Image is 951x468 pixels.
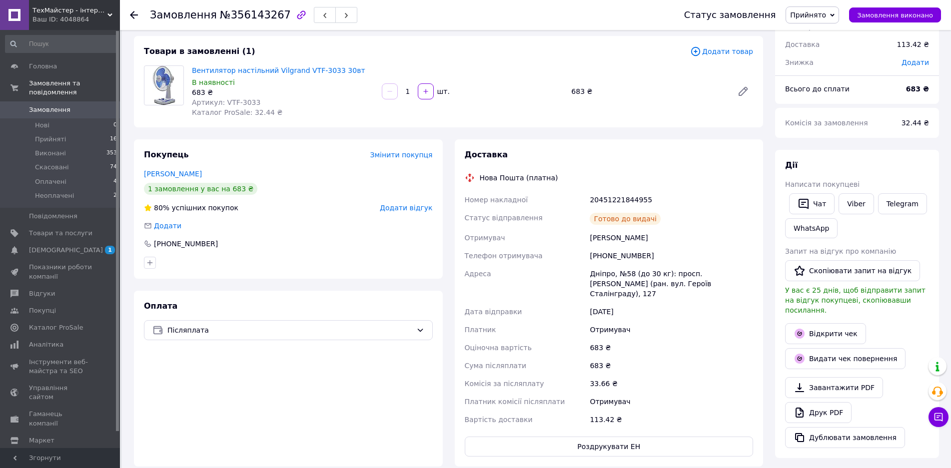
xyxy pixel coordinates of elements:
span: №356143267 [220,9,291,21]
span: Інструменти веб-майстра та SEO [29,358,92,376]
span: Дата відправки [465,308,522,316]
div: успішних покупок [144,203,238,213]
span: Номер накладної [465,196,528,204]
span: Всього до сплати [785,85,850,93]
div: Отримувач [588,393,755,411]
span: 1 [105,246,115,254]
div: 33.66 ₴ [588,375,755,393]
div: [PERSON_NAME] [588,229,755,247]
span: Скасовані [35,163,69,172]
span: Замовлення та повідомлення [29,79,120,97]
div: [DATE] [588,303,755,321]
span: Каталог ProSale: 32.44 ₴ [192,108,282,116]
span: 353 [106,149,117,158]
span: 32.44 ₴ [902,119,929,127]
span: Каталог ProSale [29,323,83,332]
span: [DEMOGRAPHIC_DATA] [29,246,103,255]
span: Оплачені [35,177,66,186]
span: Управління сайтом [29,384,92,402]
a: [PERSON_NAME] [144,170,202,178]
span: Додати товар [690,46,753,57]
span: Адреса [465,270,491,278]
div: Нова Пошта (платна) [477,173,561,183]
div: 20451221844955 [588,191,755,209]
a: Telegram [878,193,927,214]
button: Замовлення виконано [849,7,941,22]
span: 1 товар [785,22,813,30]
span: Вартість доставки [465,416,533,424]
span: Покупці [29,306,56,315]
span: Замовлення [29,105,70,114]
span: Доставка [785,40,820,48]
div: Ваш ID: 4048864 [32,15,120,24]
span: 74 [110,163,117,172]
button: Роздрукувати ЕН [465,437,754,457]
a: Відкрити чек [785,323,866,344]
span: Платник [465,326,496,334]
div: 683 ₴ [588,357,755,375]
button: Видати чек повернення [785,348,906,369]
input: Пошук [5,35,118,53]
span: Прийняті [35,135,66,144]
div: 683 ₴ [192,87,374,97]
div: [PHONE_NUMBER] [153,239,219,249]
div: 113.42 ₴ [588,411,755,429]
span: Показники роботи компанії [29,263,92,281]
span: Артикул: VTF-3033 [192,98,260,106]
a: Завантажити PDF [785,377,883,398]
span: Написати покупцеві [785,180,860,188]
span: Маркет [29,436,54,445]
span: У вас є 25 днів, щоб відправити запит на відгук покупцеві, скопіювавши посилання. [785,286,926,314]
a: Viber [839,193,874,214]
span: Комісія за замовлення [785,119,868,127]
span: 16 [110,135,117,144]
div: Повернутися назад [130,10,138,20]
div: 683 ₴ [567,84,729,98]
span: Повідомлення [29,212,77,221]
span: Виконані [35,149,66,158]
span: Замовлення [150,9,217,21]
span: Отримувач [465,234,505,242]
span: В наявності [192,78,235,86]
a: Друк PDF [785,402,852,423]
span: 80% [154,204,169,212]
a: Вентилятор настільний Vilgrand VTF-3033 30вт [192,66,365,74]
span: Телефон отримувача [465,252,543,260]
span: 2 [113,191,117,200]
div: Статус замовлення [684,10,776,20]
span: Аналітика [29,340,63,349]
a: Редагувати [733,81,753,101]
span: Знижка [785,58,814,66]
div: Отримувач [588,321,755,339]
span: Неоплачені [35,191,74,200]
img: Вентилятор настільний Vilgrand VTF-3033 30вт [152,66,175,105]
span: Товари в замовленні (1) [144,46,255,56]
span: Головна [29,62,57,71]
div: Дніпро, №58 (до 30 кг): просп. [PERSON_NAME] (ран. вул. Героїв Сталінграду), 127 [588,265,755,303]
button: Дублювати замовлення [785,427,905,448]
span: Замовлення виконано [857,11,933,19]
div: шт. [435,86,451,96]
span: Товари та послуги [29,229,92,238]
span: Статус відправлення [465,214,543,222]
span: Доставка [465,150,508,159]
span: Дії [785,160,798,170]
span: Додати [154,222,181,230]
span: 4 [113,177,117,186]
span: Запит на відгук про компанію [785,247,896,255]
span: Змінити покупця [370,151,433,159]
div: 113.42 ₴ [891,33,935,55]
span: Оплата [144,301,177,311]
b: 683 ₴ [906,85,929,93]
div: 1 замовлення у вас на 683 ₴ [144,183,257,195]
span: Платник комісії післяплати [465,398,565,406]
div: [PHONE_NUMBER] [588,247,755,265]
span: Комісія за післяплату [465,380,544,388]
span: Післяплата [167,325,412,336]
span: Прийнято [790,11,826,19]
span: ТехМайстер - інтернет-крамниця побутової техніки та товарів для дому [32,6,107,15]
span: Нові [35,121,49,130]
span: Відгуки [29,289,55,298]
div: Готово до видачі [590,213,661,225]
a: WhatsApp [785,218,838,238]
